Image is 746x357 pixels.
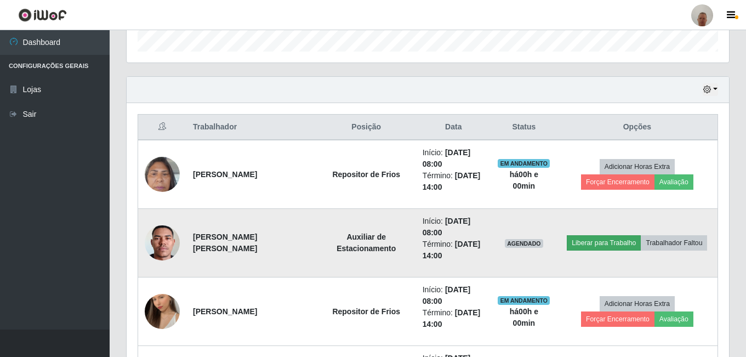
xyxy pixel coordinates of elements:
[498,296,550,305] span: EM ANDAMENTO
[600,159,675,174] button: Adicionar Horas Extra
[193,170,257,179] strong: [PERSON_NAME]
[510,170,538,190] strong: há 00 h e 00 min
[337,233,396,253] strong: Auxiliar de Estacionamento
[423,148,471,168] time: [DATE] 08:00
[145,151,180,197] img: 1706817877089.jpeg
[641,235,707,251] button: Trabalhador Faltou
[332,307,400,316] strong: Repositor de Frios
[18,8,67,22] img: CoreUI Logo
[423,307,485,330] li: Término:
[600,296,675,311] button: Adicionar Horas Extra
[510,307,538,327] strong: há 00 h e 00 min
[332,170,400,179] strong: Repositor de Frios
[557,115,718,140] th: Opções
[145,280,180,343] img: 1726843686104.jpeg
[581,174,654,190] button: Forçar Encerramento
[505,239,543,248] span: AGENDADO
[581,311,654,327] button: Forçar Encerramento
[423,284,485,307] li: Início:
[654,174,693,190] button: Avaliação
[416,115,491,140] th: Data
[186,115,317,140] th: Trabalhador
[423,170,485,193] li: Término:
[423,216,485,239] li: Início:
[654,311,693,327] button: Avaliação
[423,147,485,170] li: Início:
[567,235,641,251] button: Liberar para Trabalho
[423,217,471,237] time: [DATE] 08:00
[193,233,257,253] strong: [PERSON_NAME] [PERSON_NAME]
[491,115,557,140] th: Status
[423,285,471,305] time: [DATE] 08:00
[498,159,550,168] span: EM ANDAMENTO
[193,307,257,316] strong: [PERSON_NAME]
[145,204,180,282] img: 1737835667869.jpeg
[317,115,416,140] th: Posição
[423,239,485,262] li: Término:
